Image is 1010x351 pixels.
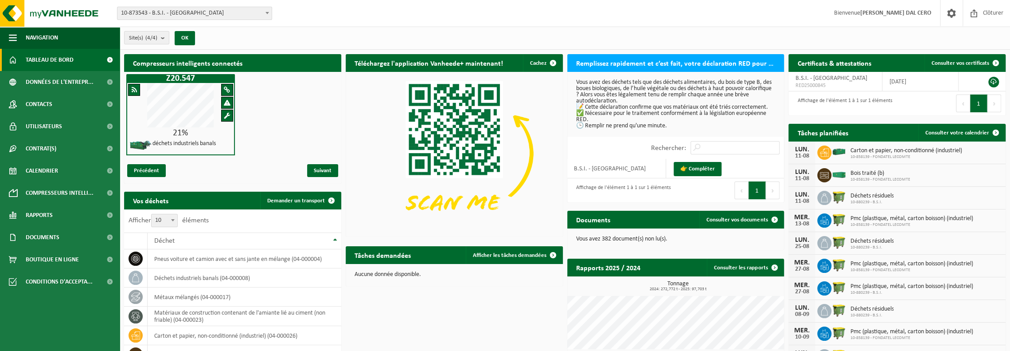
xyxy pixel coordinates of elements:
p: Vous avez des déchets tels que des déchets alimentaires, du bois de type B, des boues biologiques... [576,79,776,129]
label: Afficher éléments [129,217,209,224]
span: Pmc (plastique, métal, carton boisson) (industriel) [850,215,973,222]
span: 10-858139 - FONDATEL LECOMTE [850,222,973,228]
a: Consulter vos documents [699,211,783,229]
div: Affichage de l'élément 1 à 1 sur 1 éléments [793,94,892,113]
div: 13-08 [793,221,811,227]
h4: déchets industriels banals [152,141,216,147]
button: 1 [970,95,987,112]
div: 08-09 [793,312,811,318]
div: LUN. [793,237,811,244]
span: 10-880239 - B.S.I. [850,290,973,296]
span: 10-880239 - B.S.I. [850,313,893,318]
span: Déchet [154,237,175,245]
div: 27-08 [793,289,811,295]
button: Cachez [523,54,562,72]
div: MER. [793,214,811,221]
div: LUN. [793,191,811,198]
span: Données de l'entrepr... [26,71,94,93]
span: 10-858139 - FONDATEL LECOMTE [850,268,973,273]
span: Contacts [26,93,52,115]
button: Previous [734,181,749,199]
a: Consulter les rapports [707,259,783,276]
h2: Documents [567,211,619,228]
span: Demander un transport [267,198,325,204]
a: 👉 Compléter [674,162,721,176]
span: Déchets résiduels [850,306,893,313]
span: Afficher les tâches demandées [473,252,546,258]
a: Demander un transport [260,192,340,209]
img: WB-1100-HPE-GN-50 [831,212,846,227]
img: WB-1100-HPE-GN-50 [831,280,846,295]
span: Carton et papier, non-conditionné (industriel) [850,147,962,154]
div: LUN. [793,304,811,312]
td: B.S.I. - [GEOGRAPHIC_DATA] [567,159,666,178]
span: Cachez [530,60,546,66]
span: 10 [151,214,178,227]
img: WB-1100-HPE-GN-50 [831,189,846,205]
td: pneus voiture et camion avec et sans jante en mélange (04-000004) [148,249,341,268]
button: 1 [749,181,766,199]
img: WB-1100-HPE-GN-50 [831,235,846,250]
span: Pmc (plastique, métal, carton boisson) (industriel) [850,283,973,290]
button: Next [766,181,780,199]
img: WB-1100-HPE-GN-50 [831,303,846,318]
p: Aucune donnée disponible. [355,272,554,278]
td: [DATE] [882,72,959,91]
span: Bois traité (b) [850,170,910,177]
button: Site(s)(4/4) [124,31,169,44]
div: 11-08 [793,176,811,182]
span: Précédent [127,164,166,177]
span: Pmc (plastique, métal, carton boisson) (industriel) [850,260,973,268]
strong: [PERSON_NAME] DAL CERO [860,10,931,16]
span: 2024: 272,772 t - 2025: 97,703 t [572,287,784,292]
a: Afficher les tâches demandées [466,246,562,264]
h2: Tâches planifiées [788,124,857,141]
img: WB-1100-HPE-GN-50 [831,257,846,272]
span: Pmc (plastique, métal, carton boisson) (industriel) [850,328,973,335]
span: Site(s) [129,32,157,45]
span: Boutique en ligne [26,248,79,271]
div: 10-09 [793,334,811,340]
span: 10-873543 - B.S.I. - SENEFFE [117,7,272,20]
h1: Z20.547 [129,74,233,83]
span: Consulter vos certificats [932,60,989,66]
h2: Compresseurs intelligents connectés [124,54,341,71]
span: 10-858139 - FONDATEL LECOMTE [850,154,962,160]
button: Next [987,95,1001,112]
h3: Tonnage [572,281,784,292]
p: Vous avez 382 document(s) non lu(s). [576,236,776,242]
span: Calendrier [26,160,58,182]
div: LUN. [793,146,811,153]
div: MER. [793,259,811,266]
td: matériaux de construction contenant de l'amiante lié au ciment (non friable) (04-000023) [148,307,341,326]
button: Previous [956,95,970,112]
span: Conditions d'accepta... [26,271,93,293]
span: Consulter votre calendrier [925,130,989,136]
div: 25-08 [793,244,811,250]
span: B.S.I. - [GEOGRAPHIC_DATA] [795,75,867,82]
span: Compresseurs intelli... [26,182,94,204]
h2: Tâches demandées [346,246,420,264]
span: Utilisateurs [26,115,62,138]
span: RED25000845 [795,82,875,89]
a: Consulter votre calendrier [918,124,1005,142]
img: Download de VHEPlus App [346,72,563,235]
img: HK-XZ-20-GN-00 [831,144,846,159]
span: 10-873543 - B.S.I. - SENEFFE [117,7,272,20]
div: 27-08 [793,266,811,272]
td: carton et papier, non-conditionné (industriel) (04-000026) [148,326,341,345]
span: Déchets résiduels [850,193,893,200]
h2: Téléchargez l'application Vanheede+ maintenant! [346,54,512,71]
span: Navigation [26,27,58,49]
div: MER. [793,327,811,334]
div: Affichage de l'élément 1 à 1 sur 1 éléments [572,181,671,200]
count: (4/4) [145,35,157,41]
a: Consulter vos certificats [924,54,1005,72]
span: 10-880239 - B.S.I. [850,245,893,250]
span: Tableau de bord [26,49,74,71]
td: déchets industriels banals (04-000008) [148,268,341,288]
span: Consulter vos documents [706,217,768,223]
span: Rapports [26,204,53,226]
span: 10 [152,214,177,227]
span: 10-858139 - FONDATEL LECOMTE [850,177,910,182]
